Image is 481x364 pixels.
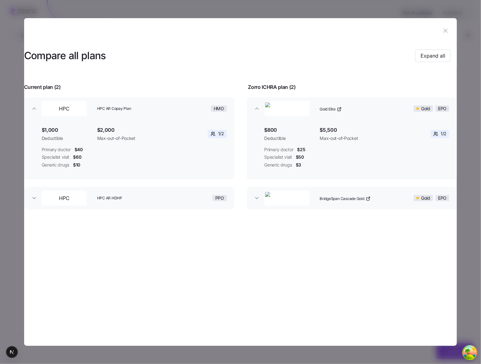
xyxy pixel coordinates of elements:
[97,126,171,134] span: $2,000
[320,107,342,112] a: Gold Elite
[42,162,69,168] span: Generic drugs
[59,194,70,202] span: HPC
[264,146,294,153] span: Primary doctor
[248,83,296,91] span: Zorro ICHRA plan ( 2 )
[421,195,430,201] span: Gold
[438,195,447,201] span: EPO
[24,187,234,209] button: HPCHPC AR HDHPPPO
[75,146,83,153] span: $40
[218,131,224,137] span: 1 / 2
[320,135,394,141] span: Max-out-of-Pocket
[247,187,457,209] button: BridgeSpan Health CompanyBridgeSpan Cascade GoldGoldEPO
[97,106,171,111] span: HPC AR Copay Plan
[24,49,106,63] h3: Compare all plans
[42,126,92,134] span: $1,000
[214,106,224,111] span: HMO
[438,106,447,111] span: EPO
[265,102,309,115] img: Oscar
[42,154,70,160] span: Specialist visit
[42,146,71,153] span: Primary doctor
[320,196,370,202] a: BridgeSpan Cascade Gold
[215,195,224,201] span: PPO
[97,135,171,141] span: Max-out-of-Pocket
[264,135,315,141] span: Deductible
[42,135,92,141] span: Deductible
[24,120,234,179] div: HPCHPC AR Copay PlanHMO
[297,146,306,153] span: $25
[24,83,61,91] span: Current plan ( 2 )
[265,192,309,204] img: BridgeSpan Health Company
[24,97,234,120] button: HPCHPC AR Copay PlanHMO
[320,107,336,112] span: Gold Elite
[296,162,301,168] span: $3
[73,162,80,168] span: $10
[463,346,476,359] button: Open Tanstack query devtools
[296,154,304,160] span: $50
[97,196,171,201] span: HPC AR HDHP
[320,196,364,202] span: BridgeSpan Cascade Gold
[264,162,292,168] span: Generic drugs
[264,126,315,134] span: $800
[264,154,292,160] span: Specialist visit
[441,131,447,137] span: 1 / 2
[247,120,457,179] div: OscarGold EliteGoldEPO
[421,52,445,59] span: Expand all
[73,154,81,160] span: $60
[247,97,457,120] button: OscarGold EliteGoldEPO
[415,49,451,62] button: Expand all
[320,126,394,134] span: $5,500
[59,105,70,113] span: HPC
[421,106,430,111] span: Gold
